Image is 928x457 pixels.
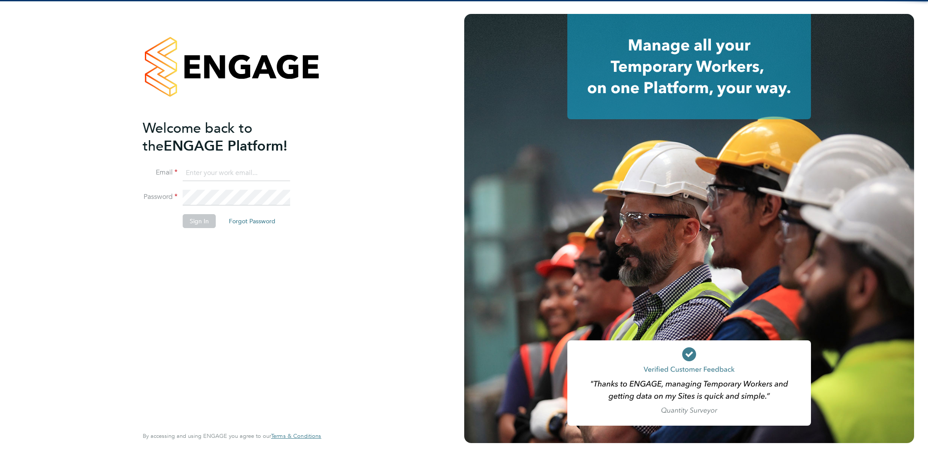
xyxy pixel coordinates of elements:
[271,432,321,440] span: Terms & Conditions
[271,433,321,440] a: Terms & Conditions
[183,165,290,181] input: Enter your work email...
[143,119,312,155] h2: ENGAGE Platform!
[143,192,178,202] label: Password
[183,214,216,228] button: Sign In
[143,120,252,155] span: Welcome back to the
[222,214,282,228] button: Forgot Password
[143,168,178,177] label: Email
[143,432,321,440] span: By accessing and using ENGAGE you agree to our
